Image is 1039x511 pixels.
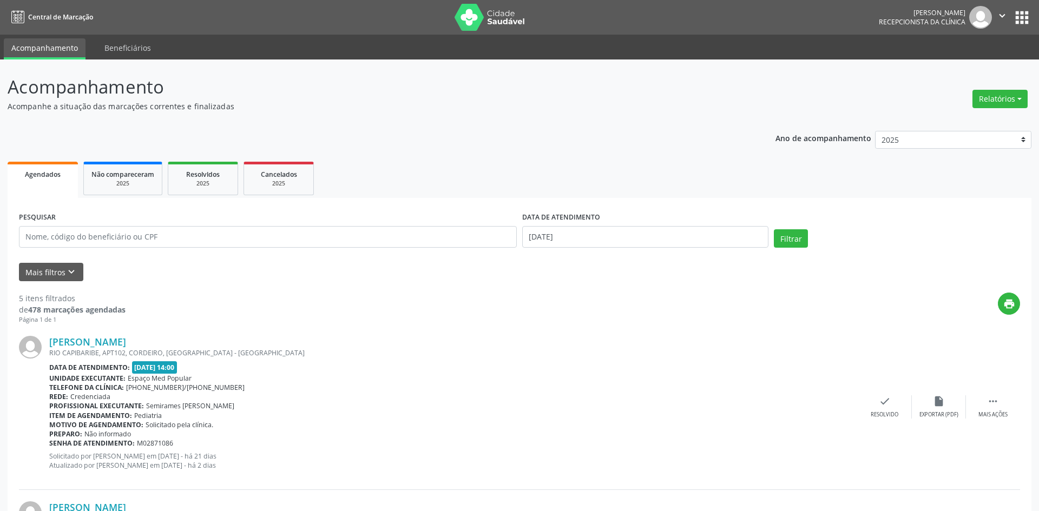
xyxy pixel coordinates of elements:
b: Data de atendimento: [49,363,130,372]
button: Mais filtroskeyboard_arrow_down [19,263,83,282]
i: keyboard_arrow_down [65,266,77,278]
i: insert_drive_file [933,395,945,407]
b: Rede: [49,392,68,401]
span: Semirames [PERSON_NAME] [146,401,234,410]
i:  [996,10,1008,22]
a: [PERSON_NAME] [49,336,126,348]
strong: 478 marcações agendadas [28,304,126,315]
b: Motivo de agendamento: [49,420,143,429]
p: Acompanhamento [8,74,724,101]
div: Exportar (PDF) [919,411,958,419]
div: 2025 [91,180,154,188]
span: Pediatria [134,411,162,420]
button:  [992,6,1012,29]
div: Resolvido [871,411,898,419]
div: 2025 [176,180,230,188]
span: Agendados [25,170,61,179]
label: DATA DE ATENDIMENTO [522,209,600,226]
input: Nome, código do beneficiário ou CPF [19,226,517,248]
span: Cancelados [261,170,297,179]
div: Página 1 de 1 [19,315,126,324]
div: [PERSON_NAME] [879,8,965,17]
span: Resolvidos [186,170,220,179]
span: Não compareceram [91,170,154,179]
a: Acompanhamento [4,38,86,59]
a: Beneficiários [97,38,159,57]
button: print [998,293,1020,315]
input: Selecione um intervalo [522,226,768,248]
p: Ano de acompanhamento [775,131,871,144]
span: Espaço Med Popular [128,374,192,383]
label: PESQUISAR [19,209,56,226]
span: Não informado [84,429,131,439]
span: [PHONE_NUMBER]/[PHONE_NUMBER] [126,383,245,392]
span: Solicitado pela clínica. [146,420,213,429]
span: [DATE] 14:00 [132,361,177,374]
span: Credenciada [70,392,110,401]
div: 5 itens filtrados [19,293,126,304]
b: Unidade executante: [49,374,126,383]
div: de [19,304,126,315]
div: RIO CAPIBARIBE, APT102, CORDEIRO, [GEOGRAPHIC_DATA] - [GEOGRAPHIC_DATA] [49,348,858,357]
i: print [1003,298,1015,310]
p: Acompanhe a situação das marcações correntes e finalizadas [8,101,724,112]
div: 2025 [252,180,306,188]
span: Central de Marcação [28,12,93,22]
i: check [879,395,891,407]
span: M02871086 [137,439,173,448]
b: Telefone da clínica: [49,383,124,392]
a: Central de Marcação [8,8,93,26]
b: Preparo: [49,429,82,439]
span: Recepcionista da clínica [879,17,965,26]
b: Senha de atendimento: [49,439,135,448]
p: Solicitado por [PERSON_NAME] em [DATE] - há 21 dias Atualizado por [PERSON_NAME] em [DATE] - há 2... [49,452,858,470]
div: Mais ações [978,411,1008,419]
button: apps [1012,8,1031,27]
button: Filtrar [774,229,808,248]
img: img [19,336,42,359]
img: img [969,6,992,29]
i:  [987,395,999,407]
b: Item de agendamento: [49,411,132,420]
button: Relatórios [972,90,1028,108]
b: Profissional executante: [49,401,144,410]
